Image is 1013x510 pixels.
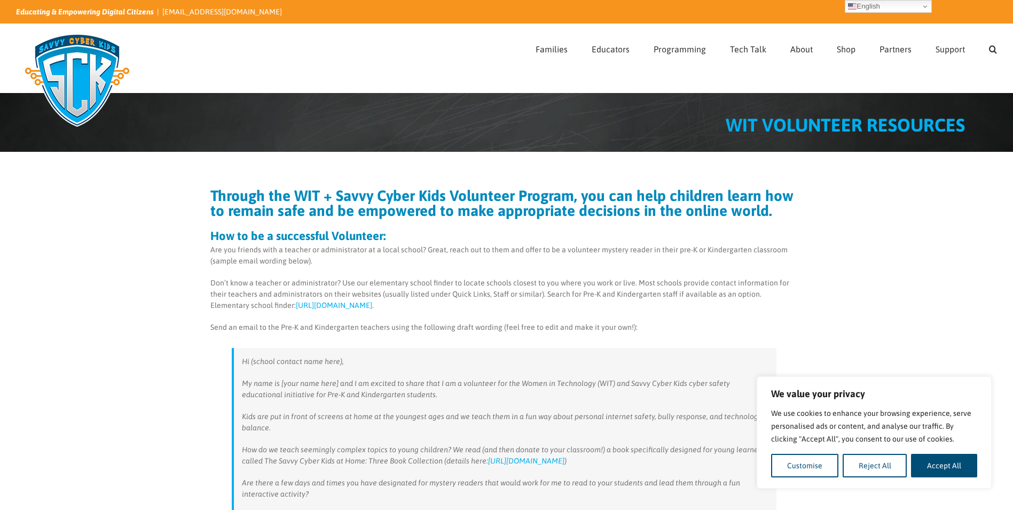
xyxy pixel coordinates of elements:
a: Partners [879,24,912,71]
h2: Through the WIT + Savvy Cyber Kids Volunteer Program, you can help children learn how to remain s... [210,188,798,218]
button: Reject All [843,454,907,477]
a: [EMAIL_ADDRESS][DOMAIN_NAME] [162,7,282,16]
a: Programming [654,24,706,71]
span: Support [936,45,965,53]
span: Are you friends with a teacher or administrator at a local school? Great, reach out to them and o... [210,245,788,265]
p: We value your privacy [771,388,977,400]
button: Accept All [911,454,977,477]
span: Educators [592,45,630,53]
a: Educators [592,24,630,71]
span: Programming [654,45,706,53]
button: Customise [771,454,838,477]
a: [URL][DOMAIN_NAME] [296,301,372,310]
a: [URL][DOMAIN_NAME] [488,457,564,465]
a: Families [536,24,568,71]
a: Shop [837,24,855,71]
p: Send an email to the Pre-K and Kindergarten teachers using the following draft wording (feel free... [210,322,798,333]
span: About [790,45,813,53]
span: Partners [879,45,912,53]
p: Don’t know a teacher or administrator? Use our elementary school finder to locate schools closest... [210,277,798,311]
img: en [848,2,857,11]
span: Shop [837,45,855,53]
p: Kids are put in front of screens at home at the youngest ages and we teach them in a fun way abou... [242,411,768,434]
p: My name is [your name here] and I am excited to share that I am a volunteer for the Women in Tech... [242,378,768,400]
span: Families [536,45,568,53]
strong: How to be a successful Volunteer: [210,229,386,243]
a: Tech Talk [730,24,766,71]
p: How do we teach seemingly complex topics to young children? We read (and then donate to your clas... [242,444,768,467]
p: Hi (school contact name here), [242,356,768,367]
span: WIT VOLUNTEER RESOURCES [726,114,965,135]
span: Tech Talk [730,45,766,53]
img: Savvy Cyber Kids Logo [16,27,138,134]
a: About [790,24,813,71]
a: Search [989,24,997,71]
p: Are there a few days and times you have designated for mystery readers that would work for me to ... [242,477,768,500]
i: Educating & Empowering Digital Citizens [16,7,154,16]
a: Support [936,24,965,71]
nav: Main Menu [536,24,997,71]
p: We use cookies to enhance your browsing experience, serve personalised ads or content, and analys... [771,407,977,445]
